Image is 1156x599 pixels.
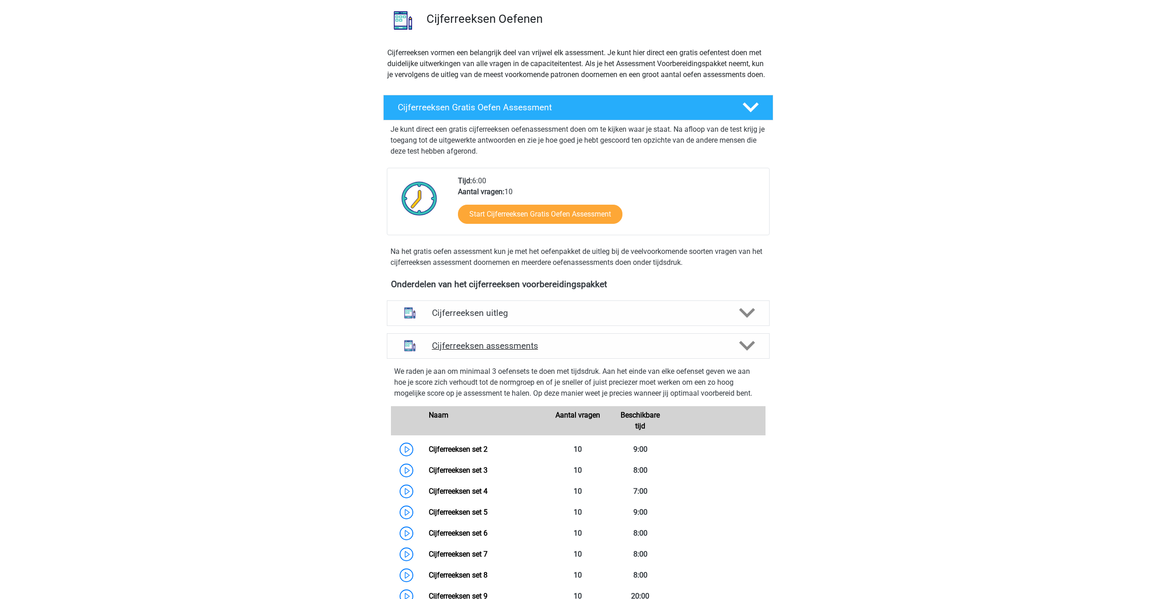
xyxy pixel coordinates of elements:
a: Cijferreeksen set 4 [429,487,488,496]
a: Cijferreeksen set 8 [429,571,488,579]
a: Cijferreeksen set 3 [429,466,488,475]
b: Tijd: [458,176,472,185]
a: Cijferreeksen set 2 [429,445,488,454]
h4: Onderdelen van het cijferreeksen voorbereidingspakket [391,279,766,289]
a: Start Cijferreeksen Gratis Oefen Assessment [458,205,622,224]
a: assessments Cijferreeksen assessments [383,333,773,359]
div: Aantal vragen [547,410,609,432]
p: Je kunt direct een gratis cijferreeksen oefenassessment doen om te kijken waar je staat. Na afloo... [390,124,766,157]
img: cijferreeksen [384,1,422,40]
h3: Cijferreeksen Oefenen [426,12,766,26]
a: Cijferreeksen set 5 [429,508,488,516]
img: cijferreeksen assessments [398,334,421,357]
p: We raden je aan om minimaal 3 oefensets te doen met tijdsdruk. Aan het einde van elke oefenset ge... [394,366,762,399]
h4: Cijferreeksen uitleg [432,308,724,318]
div: Naam [422,410,547,432]
div: 6:00 10 [451,176,769,235]
b: Aantal vragen: [458,187,504,196]
img: cijferreeksen uitleg [398,301,421,325]
a: Cijferreeksen set 7 [429,550,488,558]
p: Cijferreeksen vormen een belangrijk deel van vrijwel elk assessment. Je kunt hier direct een grat... [387,47,769,80]
a: Cijferreeksen set 6 [429,529,488,537]
a: uitleg Cijferreeksen uitleg [383,300,773,326]
div: Na het gratis oefen assessment kun je met het oefenpakket de uitleg bij de veelvoorkomende soorte... [387,246,770,268]
img: Klok [396,176,442,221]
h4: Cijferreeksen Gratis Oefen Assessment [398,102,728,113]
h4: Cijferreeksen assessments [432,341,724,351]
div: Beschikbare tijd [609,410,672,432]
a: Cijferreeksen Gratis Oefen Assessment [380,95,777,120]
